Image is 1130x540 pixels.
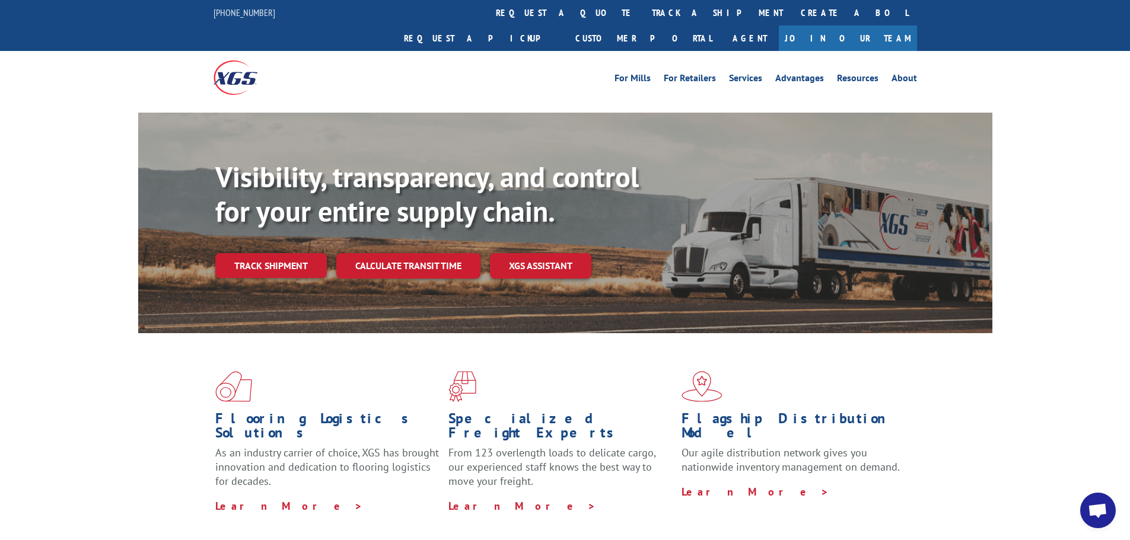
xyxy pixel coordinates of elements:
span: Our agile distribution network gives you nationwide inventory management on demand. [682,446,900,474]
a: Learn More > [215,499,363,513]
a: Services [729,74,762,87]
a: Track shipment [215,253,327,278]
a: XGS ASSISTANT [490,253,591,279]
h1: Specialized Freight Experts [448,411,673,446]
a: Calculate transit time [336,253,480,279]
a: [PHONE_NUMBER] [214,7,275,18]
a: Resources [837,74,878,87]
a: Advantages [775,74,824,87]
img: xgs-icon-focused-on-flooring-red [448,371,476,402]
h1: Flooring Logistics Solutions [215,411,440,446]
a: About [892,74,917,87]
img: xgs-icon-flagship-distribution-model-red [682,371,722,402]
span: As an industry carrier of choice, XGS has brought innovation and dedication to flooring logistics... [215,446,439,488]
a: Agent [721,25,779,51]
a: Join Our Team [779,25,917,51]
a: Learn More > [448,499,596,513]
a: Request a pickup [395,25,566,51]
img: xgs-icon-total-supply-chain-intelligence-red [215,371,252,402]
a: Learn More > [682,485,829,499]
h1: Flagship Distribution Model [682,411,906,446]
a: For Mills [615,74,651,87]
p: From 123 overlength loads to delicate cargo, our experienced staff knows the best way to move you... [448,446,673,499]
a: Customer Portal [566,25,721,51]
b: Visibility, transparency, and control for your entire supply chain. [215,158,639,229]
a: For Retailers [664,74,716,87]
div: Open chat [1080,493,1116,528]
